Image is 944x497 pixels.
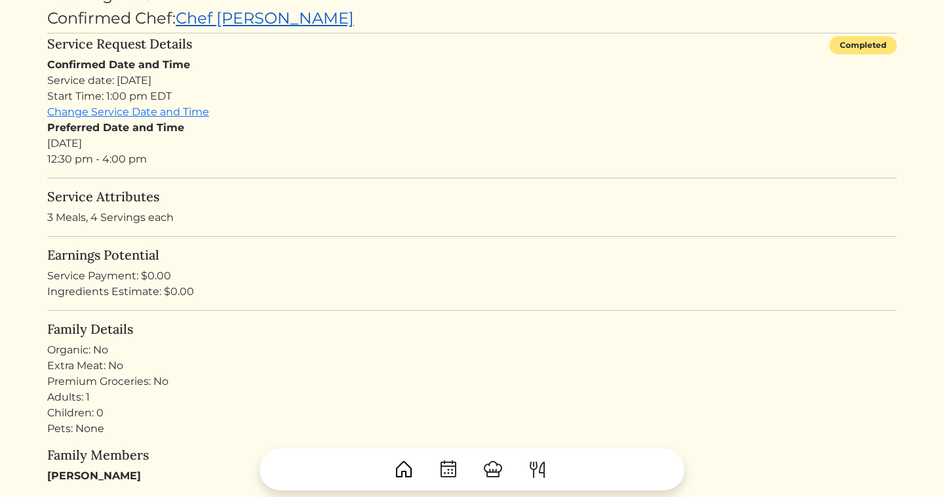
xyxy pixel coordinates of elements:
[47,321,897,337] h5: Family Details
[527,459,548,480] img: ForkKnife-55491504ffdb50bab0c1e09e7649658475375261d09fd45db06cec23bce548bf.svg
[47,268,897,284] div: Service Payment: $0.00
[176,9,354,28] a: Chef [PERSON_NAME]
[47,189,897,205] h5: Service Attributes
[47,106,209,118] a: Change Service Date and Time
[47,210,897,226] p: 3 Meals, 4 Servings each
[47,36,192,52] h5: Service Request Details
[47,247,897,263] h5: Earnings Potential
[47,342,897,358] div: Organic: No
[482,459,503,480] img: ChefHat-a374fb509e4f37eb0702ca99f5f64f3b6956810f32a249b33092029f8484b388.svg
[47,120,897,167] div: [DATE] 12:30 pm - 4:00 pm
[47,389,897,437] div: Adults: 1 Children: 0 Pets: None
[829,36,897,54] div: Completed
[47,374,897,389] div: Premium Groceries: No
[438,459,459,480] img: CalendarDots-5bcf9d9080389f2a281d69619e1c85352834be518fbc73d9501aef674afc0d57.svg
[47,73,897,104] div: Service date: [DATE] Start Time: 1:00 pm EDT
[47,284,897,300] div: Ingredients Estimate: $0.00
[393,459,414,480] img: House-9bf13187bcbb5817f509fe5e7408150f90897510c4275e13d0d5fca38e0b5951.svg
[47,58,190,71] strong: Confirmed Date and Time
[47,121,184,134] strong: Preferred Date and Time
[47,358,897,374] div: Extra Meat: No
[47,7,897,30] div: Confirmed Chef:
